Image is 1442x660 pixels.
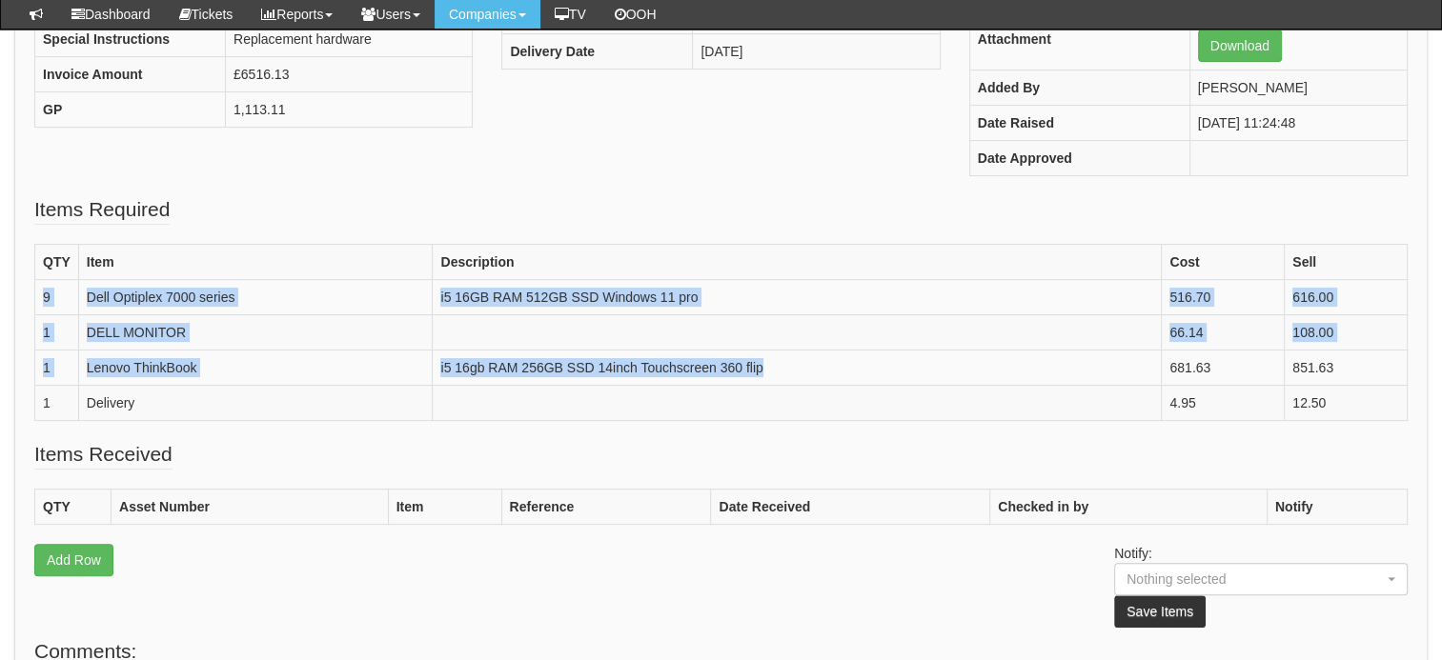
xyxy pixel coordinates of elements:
[969,141,1189,176] th: Date Approved
[78,245,433,280] th: Item
[35,386,79,421] td: 1
[433,280,1162,315] td: i5 16GB RAM 512GB SSD Windows 11 pro
[35,280,79,315] td: 9
[1267,490,1407,525] th: Notify
[35,245,79,280] th: QTY
[990,490,1268,525] th: Checked in by
[226,92,473,128] td: 1,113.11
[35,22,226,57] th: Special Instructions
[1162,386,1285,421] td: 4.95
[34,544,113,576] a: Add Row
[1285,315,1408,350] td: 108.00
[112,490,389,525] th: Asset Number
[1114,544,1408,628] p: Notify:
[35,315,79,350] td: 1
[226,22,473,57] td: Replacement hardware
[693,33,940,69] td: [DATE]
[1189,106,1407,141] td: [DATE] 11:24:48
[1285,245,1408,280] th: Sell
[226,57,473,92] td: £6516.13
[1127,570,1359,589] div: Nothing selected
[35,350,79,386] td: 1
[1189,70,1407,106] td: [PERSON_NAME]
[1285,280,1408,315] td: 616.00
[1162,350,1285,386] td: 681.63
[969,22,1189,70] th: Attachment
[1162,315,1285,350] td: 66.14
[78,350,433,386] td: Lenovo ThinkBook
[969,106,1189,141] th: Date Raised
[1198,30,1282,62] a: Download
[35,490,112,525] th: QTY
[433,245,1162,280] th: Description
[501,490,711,525] th: Reference
[34,195,170,225] legend: Items Required
[34,440,173,470] legend: Items Received
[35,92,226,128] th: GP
[78,280,433,315] td: Dell Optiplex 7000 series
[388,490,501,525] th: Item
[1162,245,1285,280] th: Cost
[711,490,990,525] th: Date Received
[1114,595,1206,628] button: Save Items
[35,57,226,92] th: Invoice Amount
[1285,350,1408,386] td: 851.63
[1114,563,1408,595] button: Nothing selected
[78,386,433,421] td: Delivery
[969,70,1189,106] th: Added By
[1285,386,1408,421] td: 12.50
[433,350,1162,386] td: i5 16gb RAM 256GB SSD 14inch Touchscreen 360 flip
[1162,280,1285,315] td: 516.70
[78,315,433,350] td: DELL MONITOR
[502,33,693,69] th: Delivery Date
